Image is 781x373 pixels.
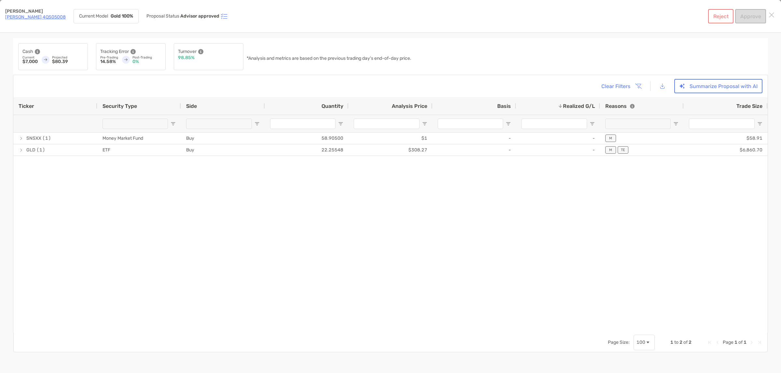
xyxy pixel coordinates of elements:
[5,14,66,20] a: [PERSON_NAME] 4QS05008
[103,103,137,109] span: Security Type
[608,340,630,345] div: Page Size:
[26,145,35,155] span: GLD
[178,47,197,56] p: Turnover
[52,56,84,59] p: Projected
[757,121,762,126] button: Open Filter Menu
[590,121,595,126] button: Open Filter Menu
[432,133,516,144] div: -
[265,133,349,144] div: 58.90500
[254,121,260,126] button: Open Filter Menu
[563,103,595,109] span: Realized G/L
[683,340,688,345] span: of
[673,121,678,126] button: Open Filter Menu
[516,133,600,144] div: -
[521,119,587,129] input: Realized G/L Filter Input
[734,340,737,345] span: 1
[684,144,768,156] div: $6,860.70
[186,103,197,109] span: Side
[621,148,625,152] p: TE
[679,340,682,345] span: 2
[338,121,343,126] button: Open Filter Menu
[220,12,228,20] img: icon status
[506,121,511,126] button: Open Filter Menu
[349,133,432,144] div: $1
[637,340,645,345] div: 100
[744,340,747,345] span: 1
[247,56,411,61] p: *Analysis and metrics are based on the previous trading day's end-of-day price.
[605,103,635,109] div: Reasons
[22,59,38,64] p: $7,000
[749,340,754,345] div: Next Page
[736,103,762,109] span: Trade Size
[634,335,655,350] div: Page Size
[22,56,38,59] p: Current
[132,56,161,59] p: Post-Trading
[180,14,219,19] p: Advisor approved
[738,340,743,345] span: of
[354,119,419,129] input: Analysis Price Filter Input
[181,144,265,156] div: Buy
[757,340,762,345] div: Last Page
[689,119,755,129] input: Trade Size Filter Input
[5,9,66,14] p: [PERSON_NAME]
[265,144,349,156] div: 22.25548
[79,14,108,19] p: Current Model
[670,340,673,345] span: 1
[609,136,612,140] p: M
[497,103,511,109] span: Basis
[349,144,432,156] div: $308.27
[171,121,176,126] button: Open Filter Menu
[684,133,768,144] div: $58.91
[609,148,612,152] p: M
[596,79,646,93] button: Clear Filters
[111,13,133,19] strong: Gold 100%
[52,59,84,64] p: $80.39
[42,133,51,144] span: (1)
[392,103,427,109] span: Analysis Price
[26,133,41,144] span: SNSXX
[97,144,181,156] div: ETF
[723,340,733,345] span: Page
[181,133,265,144] div: Buy
[36,145,45,155] span: (1)
[97,133,181,144] div: Money Market Fund
[707,340,712,345] div: First Page
[132,59,161,64] p: 0%
[19,103,34,109] span: Ticker
[516,144,600,156] div: -
[674,340,678,345] span: to
[270,119,336,129] input: Quantity Filter Input
[767,10,776,20] button: Close modal
[715,340,720,345] div: Previous Page
[438,119,503,129] input: Basis Filter Input
[178,56,195,60] p: 98.85%
[674,79,762,93] button: Summarize Proposal with AI
[708,9,733,23] button: Reject
[422,121,427,126] button: Open Filter Menu
[22,47,33,56] p: Cash
[689,340,692,345] span: 2
[322,103,343,109] span: Quantity
[100,59,118,64] p: 14.58%
[100,56,118,59] p: Pre-Trading
[432,144,516,156] div: -
[100,47,129,56] p: Tracking Error
[146,14,179,19] p: Proposal Status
